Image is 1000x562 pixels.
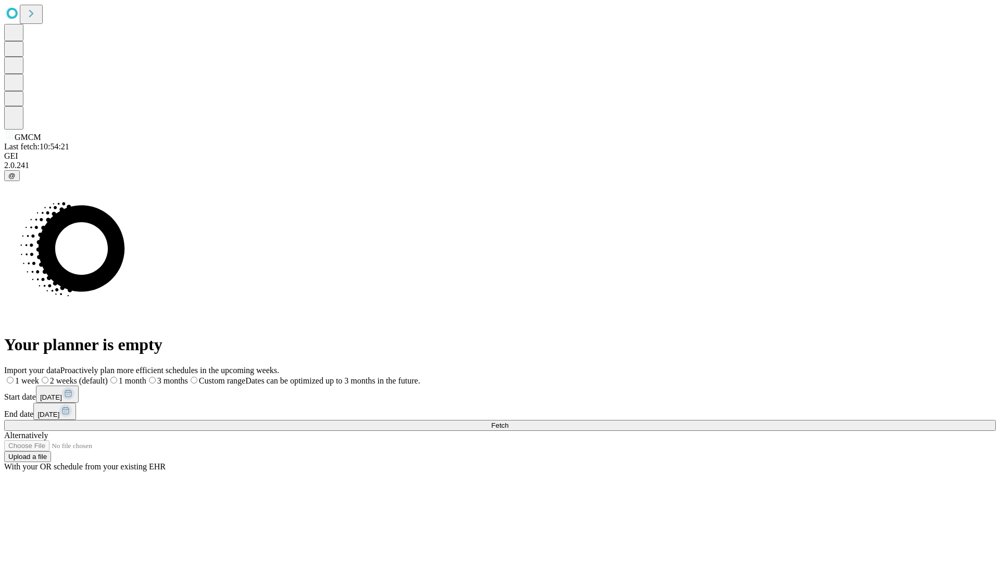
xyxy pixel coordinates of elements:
[15,133,41,142] span: GMCM
[4,335,996,354] h1: Your planner is empty
[245,376,420,385] span: Dates can be optimized up to 3 months in the future.
[50,376,108,385] span: 2 weeks (default)
[7,377,14,384] input: 1 week
[4,161,996,170] div: 2.0.241
[157,376,188,385] span: 3 months
[40,393,62,401] span: [DATE]
[110,377,117,384] input: 1 month
[36,386,79,403] button: [DATE]
[42,377,48,384] input: 2 weeks (default)
[33,403,76,420] button: [DATE]
[15,376,39,385] span: 1 week
[8,172,16,180] span: @
[199,376,245,385] span: Custom range
[191,377,197,384] input: Custom rangeDates can be optimized up to 3 months in the future.
[4,386,996,403] div: Start date
[4,403,996,420] div: End date
[491,421,508,429] span: Fetch
[4,142,69,151] span: Last fetch: 10:54:21
[149,377,156,384] input: 3 months
[4,151,996,161] div: GEI
[4,366,60,375] span: Import your data
[4,420,996,431] button: Fetch
[119,376,146,385] span: 1 month
[4,431,48,440] span: Alternatively
[60,366,279,375] span: Proactively plan more efficient schedules in the upcoming weeks.
[4,462,166,471] span: With your OR schedule from your existing EHR
[37,411,59,418] span: [DATE]
[4,170,20,181] button: @
[4,451,51,462] button: Upload a file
